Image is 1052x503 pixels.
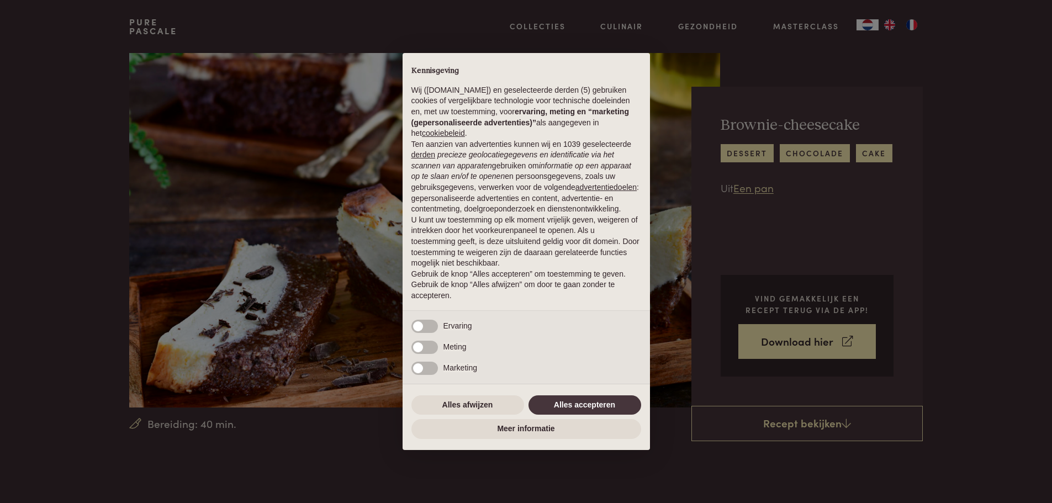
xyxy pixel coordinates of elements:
strong: ervaring, meting en “marketing (gepersonaliseerde advertenties)” [411,107,629,127]
p: Ten aanzien van advertenties kunnen wij en 1039 geselecteerde gebruiken om en persoonsgegevens, z... [411,139,641,215]
button: Alles accepteren [528,395,641,415]
button: Alles afwijzen [411,395,524,415]
span: Meting [443,342,467,351]
em: informatie op een apparaat op te slaan en/of te openen [411,161,632,181]
span: Ervaring [443,321,472,330]
p: Wij ([DOMAIN_NAME]) en geselecteerde derden (5) gebruiken cookies of vergelijkbare technologie vo... [411,85,641,139]
p: Gebruik de knop “Alles accepteren” om toestemming te geven. Gebruik de knop “Alles afwijzen” om d... [411,269,641,301]
a: cookiebeleid [422,129,465,137]
h2: Kennisgeving [411,66,641,76]
button: derden [411,150,436,161]
span: Marketing [443,363,477,372]
button: advertentiedoelen [575,182,637,193]
button: Meer informatie [411,419,641,439]
em: precieze geolocatiegegevens en identificatie via het scannen van apparaten [411,150,614,170]
p: U kunt uw toestemming op elk moment vrijelijk geven, weigeren of intrekken door het voorkeurenpan... [411,215,641,269]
